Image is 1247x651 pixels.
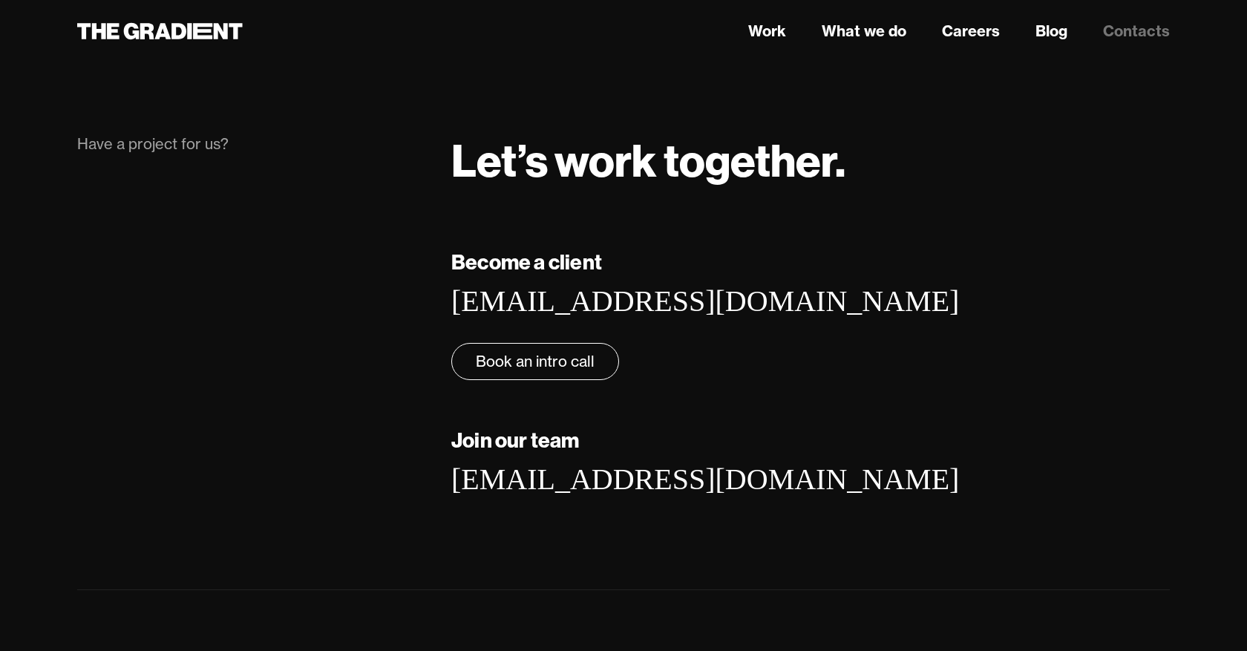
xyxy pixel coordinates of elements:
a: Contacts [1103,20,1170,42]
strong: Become a client [451,249,602,275]
a: Work [748,20,786,42]
a: Blog [1035,20,1067,42]
a: Book an intro call [451,343,619,380]
strong: Join our team [451,427,580,453]
a: What we do [822,20,906,42]
div: Have a project for us? [77,134,422,154]
strong: Let’s work together. [451,132,845,189]
a: [EMAIL_ADDRESS][DOMAIN_NAME]‍ [451,284,959,318]
a: Careers [942,20,1000,42]
a: [EMAIL_ADDRESS][DOMAIN_NAME] [451,462,959,496]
